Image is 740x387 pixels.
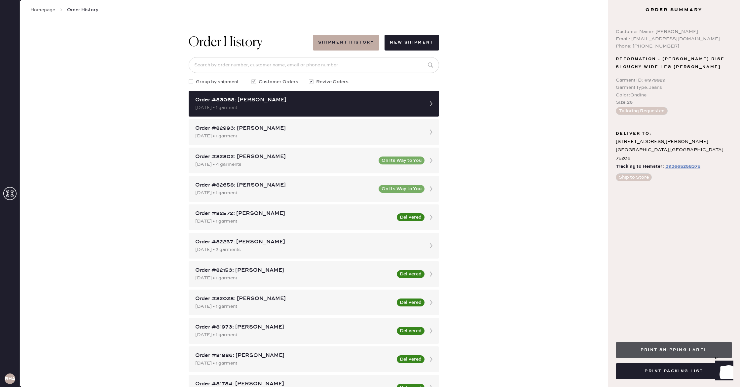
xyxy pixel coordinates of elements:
[616,91,732,99] div: Color : Ondine
[195,303,393,310] div: [DATE] • 1 garment
[195,352,393,360] div: Order #81886: [PERSON_NAME]
[195,295,393,303] div: Order #82028: [PERSON_NAME]
[259,78,298,86] span: Customer Orders
[616,55,732,71] span: Reformation - [PERSON_NAME] Rise Slouchy wide leg [PERSON_NAME]
[379,157,425,164] button: On Its Way to You
[195,189,375,196] div: [DATE] • 1 garment
[665,162,700,170] div: https://www.fedex.com/apps/fedextrack/?tracknumbers=393665258375&cntry_code=US
[195,246,421,253] div: [DATE] • 2 garments
[379,185,425,193] button: On Its Way to You
[616,84,732,91] div: Garment Type : Jeans
[195,323,393,331] div: Order #81973: [PERSON_NAME]
[30,7,55,13] a: Homepage
[195,210,393,218] div: Order #82572: [PERSON_NAME]
[616,173,652,181] button: Ship to Store
[397,299,425,306] button: Delivered
[189,35,263,51] h1: Order History
[189,57,439,73] input: Search by order number, customer name, email or phone number
[195,104,421,111] div: [DATE] • 1 garment
[195,331,393,338] div: [DATE] • 1 garment
[195,132,421,140] div: [DATE] • 1 garment
[616,99,732,106] div: Size : 26
[195,124,421,132] div: Order #82993: [PERSON_NAME]
[195,238,421,246] div: Order #82257: [PERSON_NAME]
[5,376,15,381] h3: RHA
[616,35,732,43] div: Email: [EMAIL_ADDRESS][DOMAIN_NAME]
[195,161,375,168] div: [DATE] • 4 garments
[616,342,732,358] button: Print Shipping Label
[397,213,425,221] button: Delivered
[385,35,439,51] button: New Shipment
[616,28,732,35] div: Customer Name: [PERSON_NAME]
[616,77,732,84] div: Garment ID : # 979929
[196,78,239,86] span: Group by shipment
[195,266,393,274] div: Order #82153: [PERSON_NAME]
[195,153,375,161] div: Order #82802: [PERSON_NAME]
[616,107,668,115] button: Tailoring Requested
[616,346,732,353] a: Print Shipping Label
[709,357,737,386] iframe: Front Chat
[608,7,740,13] h3: Order Summary
[313,35,379,51] button: Shipment History
[195,96,421,104] div: Order #83068: [PERSON_NAME]
[195,181,375,189] div: Order #82658: [PERSON_NAME]
[616,43,732,50] div: Phone: [PHONE_NUMBER]
[616,363,732,379] button: Print Packing List
[616,138,732,163] div: [STREET_ADDRESS][PERSON_NAME] [GEOGRAPHIC_DATA] , [GEOGRAPHIC_DATA] 75206
[195,274,393,282] div: [DATE] • 1 garment
[195,218,393,225] div: [DATE] • 1 garment
[616,162,664,171] span: Tracking to Hemster:
[67,7,98,13] span: Order History
[397,327,425,335] button: Delivered
[195,360,393,367] div: [DATE] • 1 garment
[316,78,349,86] span: Revive Orders
[397,270,425,278] button: Delivered
[664,162,700,171] a: 393665258375
[616,130,651,138] span: Deliver to:
[397,355,425,363] button: Delivered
